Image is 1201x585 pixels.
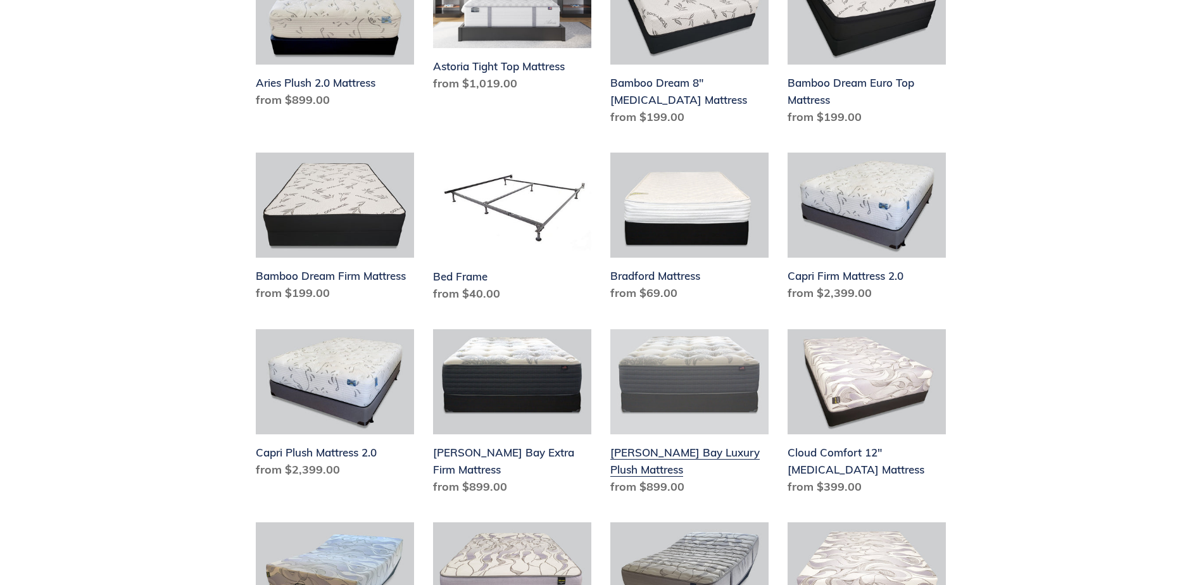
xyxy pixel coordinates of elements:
[788,329,946,501] a: Cloud Comfort 12" Memory Foam Mattress
[788,153,946,307] a: Capri Firm Mattress 2.0
[256,329,414,484] a: Capri Plush Mattress 2.0
[610,329,769,501] a: Chadwick Bay Luxury Plush Mattress
[610,153,769,307] a: Bradford Mattress
[433,329,591,501] a: Chadwick Bay Extra Firm Mattress
[433,153,591,307] a: Bed Frame
[256,153,414,307] a: Bamboo Dream Firm Mattress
